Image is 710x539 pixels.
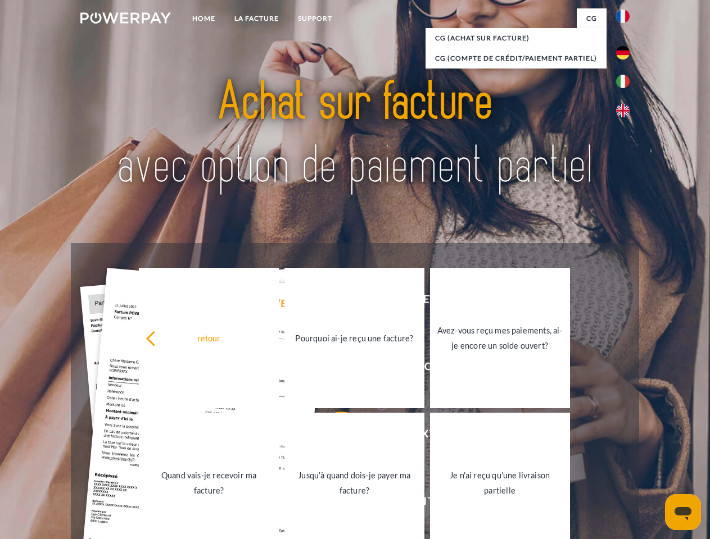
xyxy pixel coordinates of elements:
a: CG [577,8,607,29]
div: retour [146,330,272,345]
img: fr [616,10,630,23]
a: Home [183,8,225,29]
a: Avez-vous reçu mes paiements, ai-je encore un solde ouvert? [430,268,570,408]
div: Pourquoi ai-je reçu une facture? [291,330,418,345]
a: CG (Compte de crédit/paiement partiel) [426,48,607,68]
img: en [616,104,630,117]
a: Support [288,8,342,29]
div: Avez-vous reçu mes paiements, ai-je encore un solde ouvert? [437,323,563,353]
a: LA FACTURE [225,8,288,29]
iframe: Bouton de lancement de la fenêtre de messagerie [665,494,701,530]
img: it [616,75,630,88]
a: CG (achat sur facture) [426,28,607,48]
div: Jusqu'à quand dois-je payer ma facture? [291,468,418,498]
div: Quand vais-je recevoir ma facture? [146,468,272,498]
img: title-powerpay_fr.svg [107,54,603,215]
img: logo-powerpay-white.svg [80,12,171,24]
img: de [616,46,630,60]
div: Je n'ai reçu qu'une livraison partielle [437,468,563,498]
